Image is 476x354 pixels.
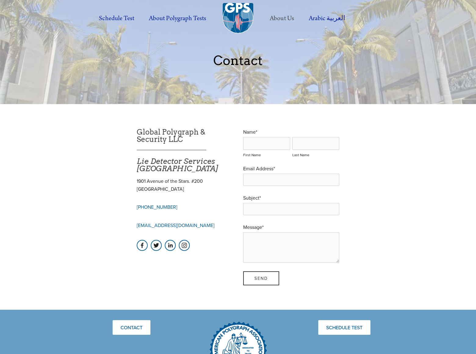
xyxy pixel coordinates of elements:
[243,271,279,285] input: Send
[151,240,162,251] a: GPS
[243,128,257,135] legend: Name
[243,165,339,172] label: Email Address
[243,194,339,201] label: Subject
[179,240,190,251] a: Instagram
[92,10,141,27] a: Schedule Test
[243,152,261,157] span: First Name
[137,240,148,251] a: Iosac Cholgain
[243,137,290,150] input: First Name
[137,128,233,172] h1: Global Polygraph & Security LLC ___________________
[318,320,370,335] a: Schedule Test
[223,3,253,34] img: Global Polygraph & Security
[137,222,215,229] a: [EMAIL_ADDRESS][DOMAIN_NAME]
[243,224,339,230] label: Message
[113,320,150,335] a: Contact
[142,10,213,27] label: About Polygraph Tests
[137,177,233,193] p: 1901 Avenue of the Stars. #200 [GEOGRAPHIC_DATA]
[292,137,339,150] input: Last Name
[302,10,352,27] label: Arabic العربية
[84,53,392,67] p: Contact
[292,152,309,157] span: Last Name
[137,204,177,210] a: [PHONE_NUMBER]
[165,240,176,251] a: Oded Gelfer
[137,157,218,173] em: Lie Detector Services [GEOGRAPHIC_DATA]
[263,10,301,27] label: About Us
